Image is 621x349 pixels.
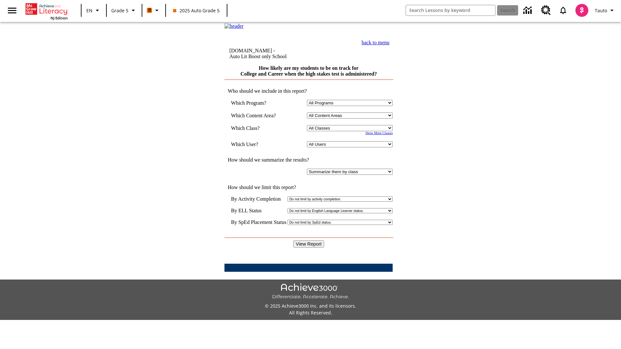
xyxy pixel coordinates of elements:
[537,2,555,19] a: Resource Center, Will open in new tab
[231,208,286,214] td: By ELL Status
[3,1,22,20] button: Open side menu
[231,125,285,131] td: Which Class?
[86,7,93,14] span: EN
[83,5,104,16] button: Language: EN, Select a language
[519,2,537,19] a: Data Center
[224,88,393,94] td: Who should we include in this report?
[224,23,244,29] img: header
[229,48,328,59] td: [DOMAIN_NAME] -
[365,131,393,135] a: Show More Classes
[231,113,276,118] nobr: Which Content Area?
[572,2,592,19] button: Select a new avatar
[231,100,285,106] td: Which Program?
[272,283,349,300] img: Achieve3000 Differentiate Accelerate Achieve
[595,7,607,14] span: Tauto
[362,40,389,45] a: back to menu
[111,7,128,14] span: Grade 5
[231,196,286,202] td: By Activity Completion
[229,54,287,59] nobr: Auto Lit Boost only School
[406,5,495,16] input: search field
[144,5,163,16] button: Boost Class color is orange. Change class color
[555,2,572,19] a: Notifications
[148,6,151,14] span: B
[231,141,285,147] td: Which User?
[224,185,393,190] td: How should we limit this report?
[109,5,140,16] button: Grade: Grade 5, Select a grade
[231,219,286,225] td: By SpEd Placement Status
[173,7,220,14] span: 2025 Auto Grade 5
[26,2,68,20] div: Home
[50,16,68,20] span: NJ Edition
[293,240,324,248] input: View Report
[240,65,377,77] a: How likely are my students to be on track for College and Career when the high stakes test is adm...
[575,4,588,17] img: avatar image
[592,5,618,16] button: Profile/Settings
[224,157,393,163] td: How should we summarize the results?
